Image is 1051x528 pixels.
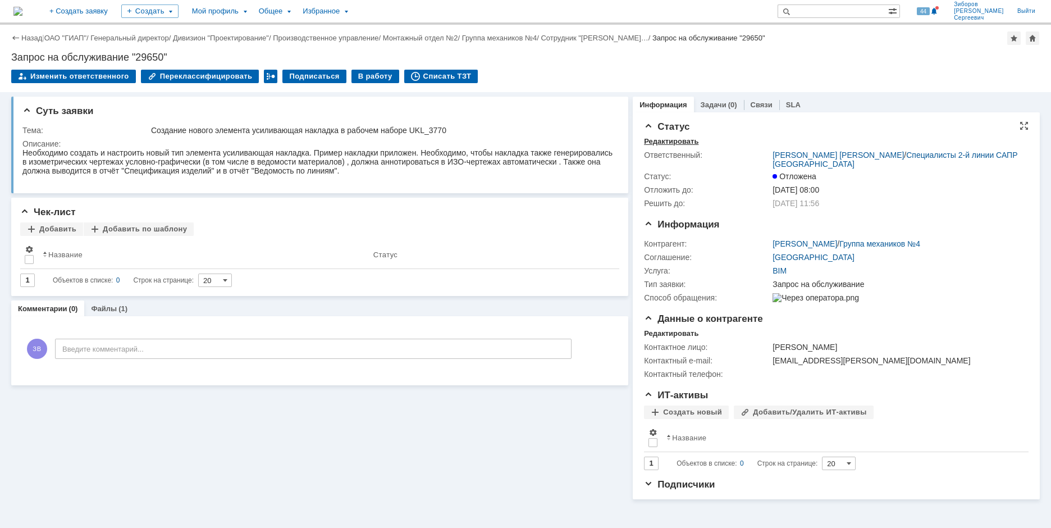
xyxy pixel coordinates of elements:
[773,199,819,208] span: [DATE] 11:56
[44,34,91,42] div: /
[173,34,269,42] a: Дивизион "Проектирование"
[786,101,801,109] a: SLA
[888,5,899,16] span: Расширенный поиск
[1026,31,1039,45] div: Сделать домашней страницей
[644,121,689,132] span: Статус
[644,280,770,289] div: Тип заявки:
[22,139,614,148] div: Описание:
[173,34,273,42] div: /
[273,34,378,42] a: Производственное управление
[677,457,817,470] i: Строк на странице:
[25,245,34,254] span: Настройки
[541,34,652,42] div: /
[42,33,44,42] div: |
[728,101,737,109] div: (0)
[541,34,648,42] a: Сотрудник "[PERSON_NAME]…
[53,276,113,284] span: Объектов в списке:
[773,239,920,248] div: /
[644,239,770,248] div: Контрагент:
[672,434,706,442] div: Название
[13,7,22,16] img: logo
[264,70,277,83] div: Работа с массовостью
[151,126,611,135] div: Создание нового элемента усиливающая накладка в рабочем наборе UKL_3770
[121,4,179,18] div: Создать
[22,126,149,135] div: Тема:
[917,7,930,15] span: 44
[773,253,854,262] a: [GEOGRAPHIC_DATA]
[644,151,770,160] div: Ответственный:
[701,101,726,109] a: Задачи
[662,424,1020,452] th: Название
[954,1,1004,8] span: Зиборов
[90,34,168,42] a: Генеральный директор
[273,34,383,42] div: /
[21,34,42,42] a: Назад
[38,240,369,269] th: Название
[11,52,1040,63] div: Запрос на обслуживание "29650"
[373,251,397,259] div: Статус
[1020,121,1029,130] div: На всю страницу
[644,266,770,275] div: Услуга:
[644,172,770,181] div: Статус:
[773,343,1022,352] div: [PERSON_NAME]
[383,34,458,42] a: Монтажный отдел №2
[644,219,719,230] span: Информация
[773,266,787,275] a: BIM
[773,280,1022,289] div: Запрос на обслуживание
[118,304,127,313] div: (1)
[48,251,83,259] div: Название
[462,34,541,42] div: /
[773,185,1022,194] div: [DATE] 08:00
[648,428,657,437] span: Настройки
[44,34,86,42] a: ОАО "ГИАП"
[740,457,744,470] div: 0
[22,106,93,116] span: Суть заявки
[644,370,770,379] div: Контактный телефон:
[644,313,763,324] span: Данные о контрагенте
[639,101,687,109] a: Информация
[773,172,816,181] span: Отложена
[27,339,47,359] span: ЗВ
[677,459,737,467] span: Объектов в списке:
[644,479,715,490] span: Подписчики
[91,304,117,313] a: Файлы
[773,151,904,160] a: [PERSON_NAME] [PERSON_NAME]
[644,329,698,338] div: Редактировать
[652,34,765,42] div: Запрос на обслуживание "29650"
[1007,31,1021,45] div: Добавить в избранное
[644,343,770,352] div: Контактное лицо:
[644,356,770,365] div: Контактный e-mail:
[20,207,76,217] span: Чек-лист
[839,239,920,248] a: Группа механиков №4
[369,240,610,269] th: Статус
[644,137,698,146] div: Редактировать
[644,253,770,262] div: Соглашение:
[773,151,1017,169] a: Специалисты 2-й линии САПР [GEOGRAPHIC_DATA]
[954,15,1004,21] span: Сергеевич
[773,356,1022,365] div: [EMAIL_ADDRESS][PERSON_NAME][DOMAIN_NAME]
[773,239,837,248] a: [PERSON_NAME]
[18,304,67,313] a: Комментарии
[773,151,1022,169] div: /
[383,34,462,42] div: /
[773,293,859,302] img: Через оператора.png
[644,390,708,400] span: ИТ-активы
[644,293,770,302] div: Способ обращения:
[462,34,537,42] a: Группа механиков №4
[954,8,1004,15] span: [PERSON_NAME]
[69,304,78,313] div: (0)
[90,34,173,42] div: /
[644,185,770,194] div: Отложить до:
[13,7,22,16] a: Перейти на домашнюю страницу
[53,274,194,287] i: Строк на странице:
[644,199,770,208] div: Решить до:
[751,101,773,109] a: Связи
[116,274,120,287] div: 0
